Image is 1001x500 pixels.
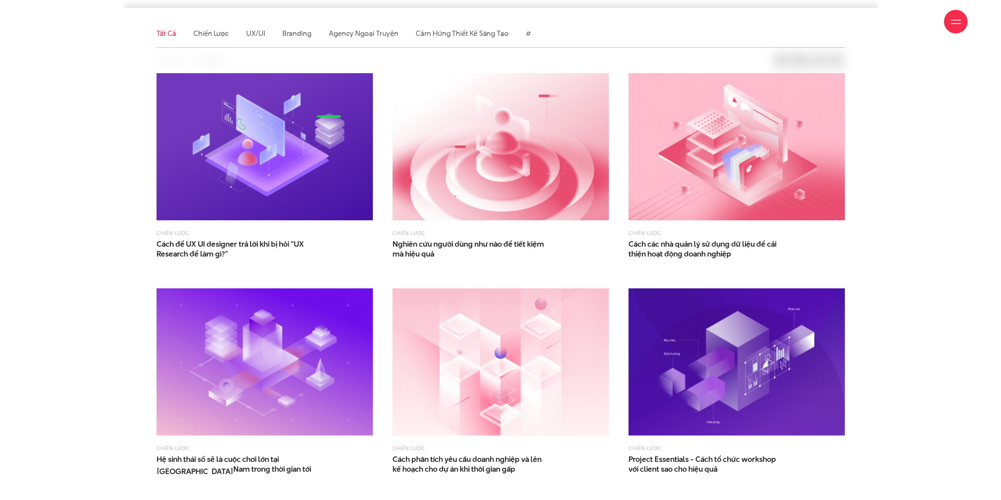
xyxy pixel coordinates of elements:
[157,454,314,474] a: Hệ sinh thái số sẽ là cuộc chơi lớn tại [GEOGRAPHIC_DATA]Nam trong thời gian tới
[393,239,550,259] a: Nghiên cứu người dùng như nào để tiết kiệmmà hiệu quả
[393,249,434,259] span: mà hiệu quả
[629,239,786,259] span: Cách các nhà quản lý sử dụng dữ liệu để cải
[629,445,662,452] a: Chiến lược
[157,288,373,435] img: Hệ sinh thái số sẽ là cuộc chơi lớn tại Việt Nam trong thời gian tới
[157,229,190,236] a: Chiến lược
[629,454,786,474] a: Project Essentials - Cách tổ chức workshopvới client sao cho hiệu quả
[629,288,845,435] img: Project Essentials - Cách tổ chức workshop với client
[157,445,190,452] a: Chiến lược
[157,454,314,474] span: Hệ sinh thái số sẽ là cuộc chơi lớn tại [GEOGRAPHIC_DATA]
[629,249,731,259] span: thiện hoạt động doanh nghiệp
[629,454,786,474] span: Project Essentials - Cách tổ chức workshop
[393,464,515,474] span: kế hoạch cho dự án khi thời gian gấp
[157,249,228,259] span: Research để làm gì?”
[393,73,609,220] img: Nghiên cứu người dùng như nào để tiết kiệm mà hiệu quả
[157,239,314,259] a: Cách để UX UI designer trả lời khi bị hỏi “UXResearch để làm gì?”
[157,73,373,220] img: Cách trả lời khi bị hỏi “UX Research để làm gì?”
[393,454,550,474] span: Cách phân tích yêu cầu doanh nghiệp và lên
[157,239,314,259] span: Cách để UX UI designer trả lời khi bị hỏi “UX
[629,464,717,474] span: với client sao cho hiệu quả
[393,229,426,236] a: Chiến lược
[629,73,845,220] img: Cách các nhà quản lý sử dụng dữ liệu để cải thiện hoạt động doanh nghiệp
[629,239,786,259] a: Cách các nhà quản lý sử dụng dữ liệu để cảithiện hoạt động doanh nghiệp
[393,445,426,452] a: Chiến lược
[393,239,550,259] span: Nghiên cứu người dùng như nào để tiết kiệm
[393,288,609,435] img: Cách phân tích yêu cầu doanh nghiệp và lên kế hoạch cho dự án khi thời gian gấp
[233,464,311,474] span: Nam trong thời gian tới
[629,229,662,236] a: Chiến lược
[393,454,550,474] a: Cách phân tích yêu cầu doanh nghiệp và lênkế hoạch cho dự án khi thời gian gấp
